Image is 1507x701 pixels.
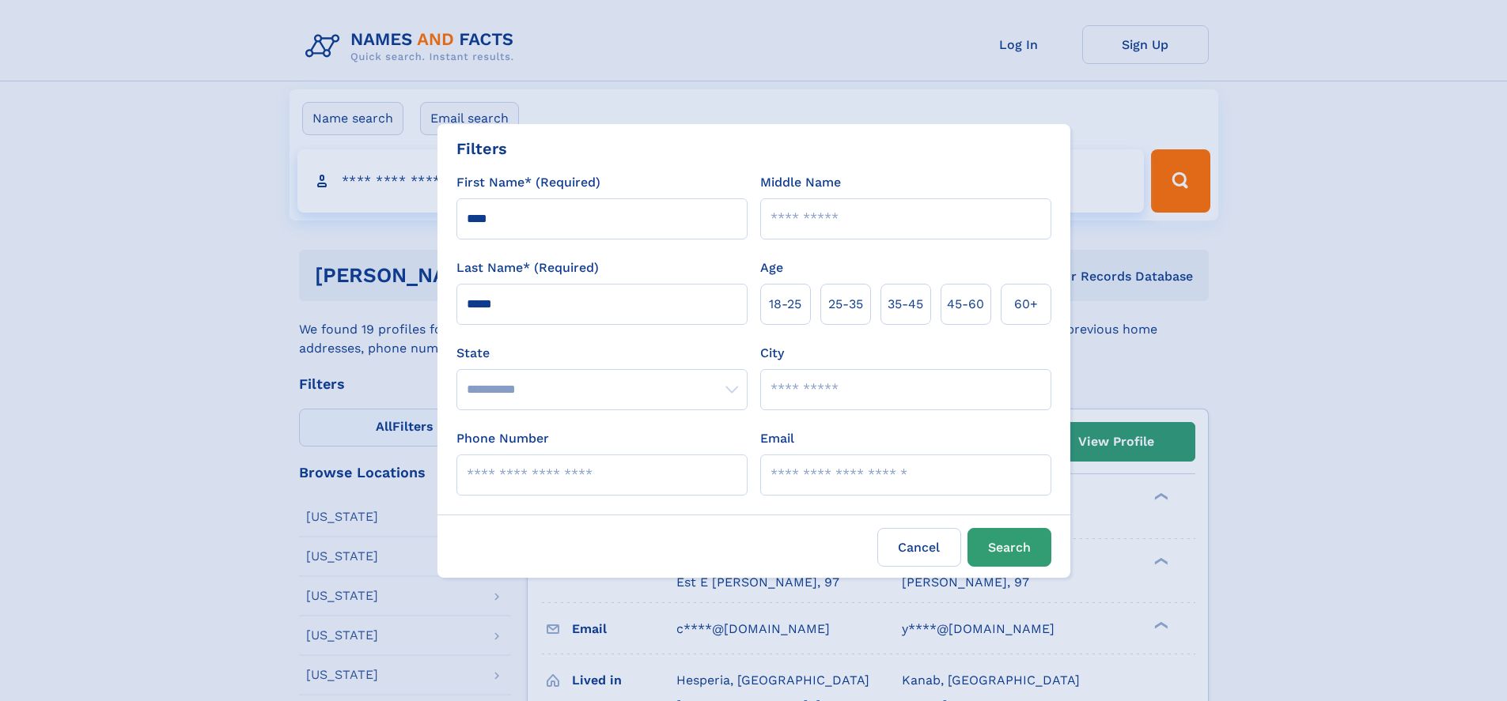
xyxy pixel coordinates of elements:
label: Email [760,429,794,448]
label: Middle Name [760,173,841,192]
label: Age [760,258,783,277]
div: Filters [456,137,507,160]
label: Phone Number [456,429,549,448]
label: First Name* (Required) [456,173,600,192]
span: 60+ [1014,295,1038,314]
span: 35‑45 [888,295,923,314]
label: Cancel [877,528,961,567]
span: 45‑60 [947,295,984,314]
label: State [456,344,748,363]
label: City [760,344,784,363]
label: Last Name* (Required) [456,258,599,277]
span: 18‑25 [769,295,801,314]
button: Search [967,528,1051,567]
span: 25‑35 [828,295,863,314]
